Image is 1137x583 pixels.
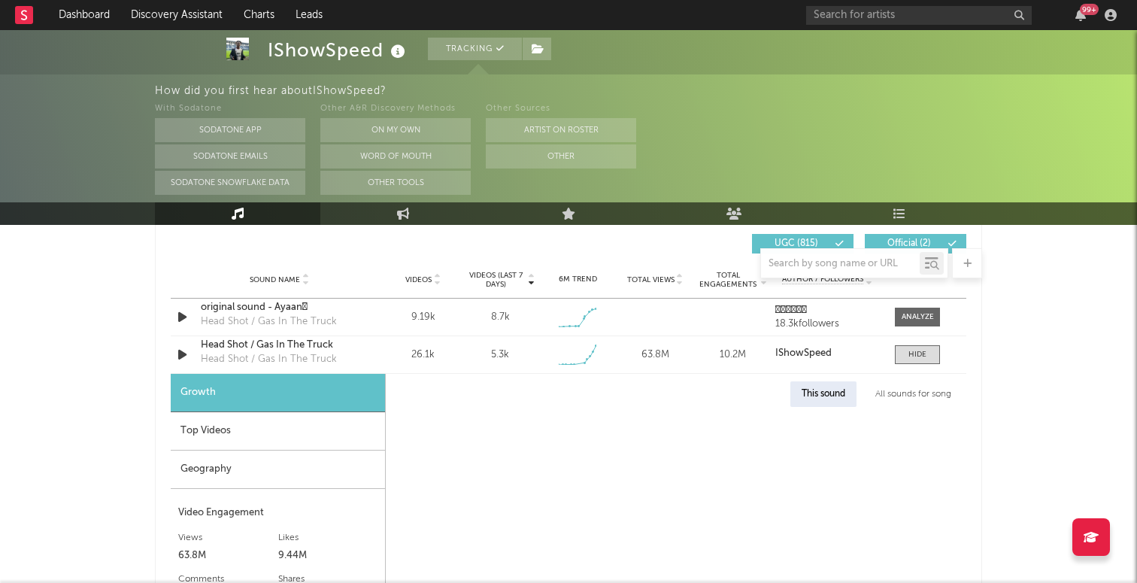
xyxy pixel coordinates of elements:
[405,275,432,284] span: Videos
[864,381,963,407] div: All sounds for song
[320,144,471,169] button: Word Of Mouth
[486,144,636,169] button: Other
[491,310,510,325] div: 8.7k
[627,275,675,284] span: Total Views
[171,451,385,489] div: Geography
[790,381,857,407] div: This sound
[388,348,458,363] div: 26.1k
[806,6,1032,25] input: Search for artists
[1075,9,1086,21] button: 99+
[486,100,636,118] div: Other Sources
[201,314,337,329] div: Head Shot / Gas In The Truck
[320,118,471,142] button: On My Own
[775,348,832,358] strong: IShowSpeed
[388,310,458,325] div: 9.19k
[761,258,920,270] input: Search by song name or URL
[155,82,1137,100] div: How did you first hear about IShowSpeed ?
[1080,4,1099,15] div: 99 +
[178,529,278,547] div: Views
[155,100,305,118] div: With Sodatone
[543,274,613,285] div: 6M Trend
[250,275,300,284] span: Sound Name
[155,144,305,169] button: Sodatone Emails
[320,100,471,118] div: Other A&R Discovery Methods
[320,171,471,195] button: Other Tools
[698,348,768,363] div: 10.2M
[155,118,305,142] button: Sodatone App
[486,118,636,142] button: Artist on Roster
[201,352,337,367] div: Head Shot / Gas In The Truck
[620,348,690,363] div: 63.8M
[155,171,305,195] button: Sodatone Snowflake Data
[201,338,358,353] a: Head Shot / Gas In The Truck
[171,374,385,412] div: Growth
[171,412,385,451] div: Top Videos
[782,275,863,284] span: Author / Followers
[752,234,854,254] button: UGC(815)
[775,305,880,316] a: 𝙰𝚢𝚊𝚊𝚗𒉭
[762,239,831,248] span: UGC ( 815 )
[698,271,759,289] span: Total Engagements
[268,38,409,62] div: IShowSpeed
[428,38,522,60] button: Tracking
[865,234,966,254] button: Official(2)
[491,348,509,363] div: 5.3k
[178,504,377,522] div: Video Engagement
[775,348,880,359] a: IShowSpeed
[201,300,358,315] a: original sound - Ayaan𒉭
[278,547,378,565] div: 9.44M
[278,529,378,547] div: Likes
[775,305,807,315] strong: 𝙰𝚢𝚊𝚊𝚗𒉭
[465,271,526,289] span: Videos (last 7 days)
[178,547,278,565] div: 63.8M
[875,239,944,248] span: Official ( 2 )
[775,319,880,329] div: 18.3k followers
